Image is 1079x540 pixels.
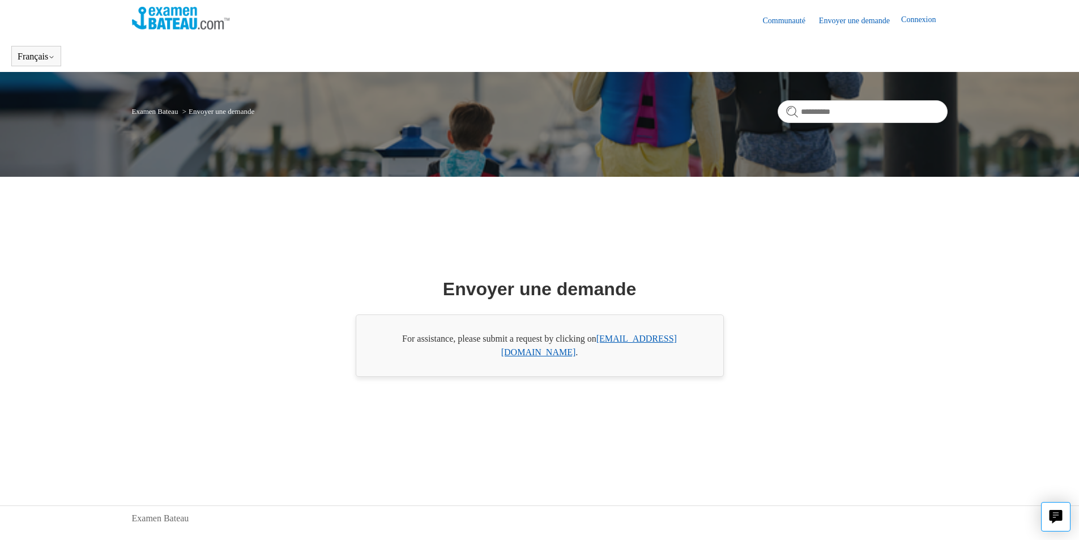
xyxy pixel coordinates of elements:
a: Examen Bateau [132,512,189,525]
img: Page d’accueil du Centre d’aide Examen Bateau [132,7,230,29]
a: Connexion [901,14,947,27]
a: Examen Bateau [132,107,178,116]
a: [EMAIL_ADDRESS][DOMAIN_NAME] [501,334,677,357]
a: Envoyer une demande [819,15,901,27]
h1: Envoyer une demande [443,275,636,303]
input: Rechercher [778,100,948,123]
a: Communauté [762,15,816,27]
li: Examen Bateau [132,107,180,116]
button: Live chat [1041,502,1071,532]
button: Français [18,52,55,62]
div: For assistance, please submit a request by clicking on . [356,314,724,377]
li: Envoyer une demande [180,107,255,116]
